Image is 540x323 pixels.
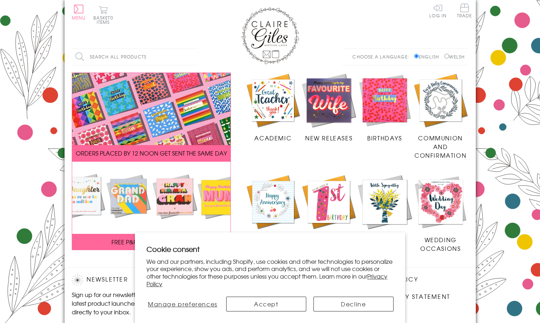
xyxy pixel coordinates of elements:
span: Communion and Confirmation [414,134,466,160]
span: Manage preferences [148,300,218,308]
img: Claire Giles Greetings Cards [241,7,299,64]
span: Menu [72,14,86,21]
label: English [414,53,443,60]
a: Log In [429,4,447,18]
input: English [414,54,419,58]
input: Search all products [72,49,198,65]
a: Trade [457,4,472,19]
a: Anniversary [245,174,301,244]
button: Accept [226,297,306,311]
span: Birthdays [367,134,402,142]
span: 0 items [97,14,113,25]
a: Academic [245,73,301,143]
a: Wedding Occasions [413,174,469,253]
label: Welsh [444,53,465,60]
a: Communion and Confirmation [413,73,469,160]
h2: Newsletter [72,275,194,285]
a: Birthdays [357,73,413,143]
a: Age Cards [301,174,357,244]
a: Sympathy [357,174,413,244]
span: Academic [254,134,291,142]
span: FREE P&P ON ALL UK ORDERS [111,237,191,246]
button: Manage preferences [146,297,219,311]
h2: Cookie consent [146,244,394,254]
a: Accessibility Statement [360,292,450,302]
p: Choose a language: [352,53,413,60]
span: Wedding Occasions [420,235,461,253]
a: New Releases [301,73,357,143]
p: We and our partners, including Shopify, use cookies and other technologies to personalize your ex... [146,258,394,288]
span: ORDERS PLACED BY 12 NOON GET SENT THE SAME DAY [76,149,227,157]
a: Privacy Policy [146,272,387,288]
button: Menu [72,5,86,20]
button: Decline [313,297,394,311]
button: Basket0 items [93,6,113,24]
span: New Releases [305,134,352,142]
input: Welsh [444,54,449,58]
span: Trade [457,4,472,18]
p: Sign up for our newsletter to receive the latest product launches, news and offers directly to yo... [72,290,194,316]
input: Search [191,49,198,65]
